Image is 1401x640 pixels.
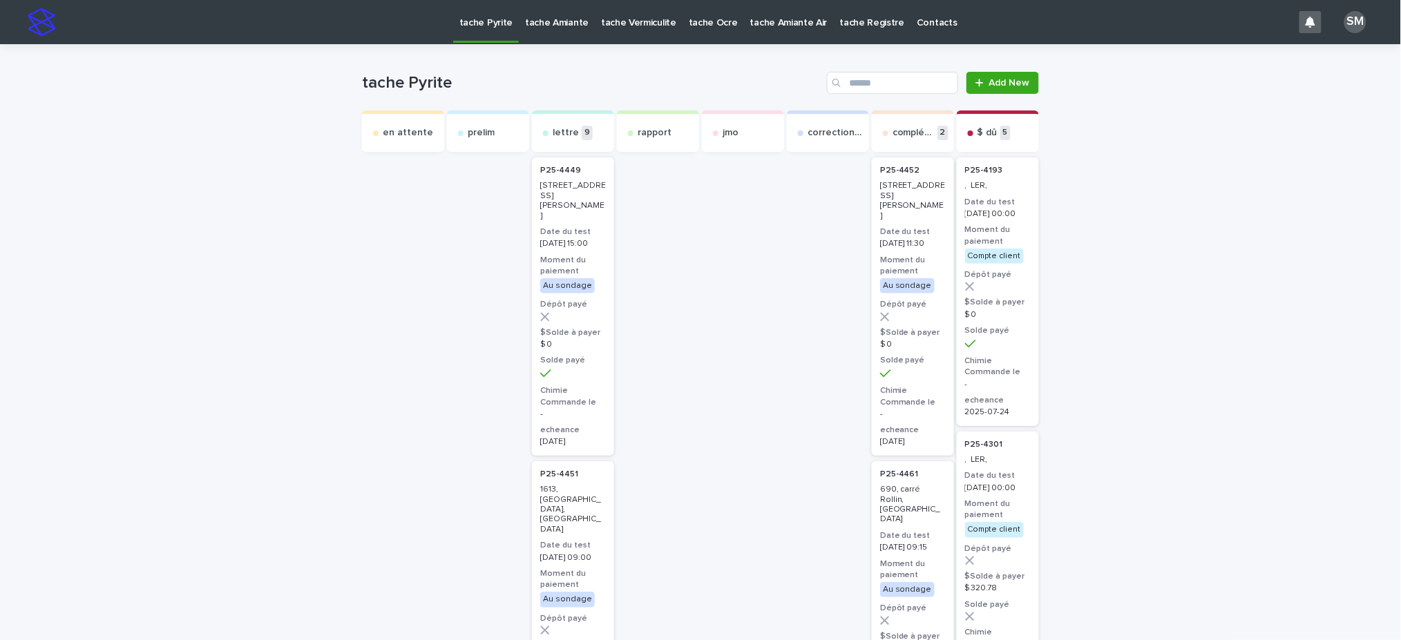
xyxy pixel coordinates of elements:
p: complété [893,127,935,139]
p: 1613, [GEOGRAPHIC_DATA], [GEOGRAPHIC_DATA] [540,485,606,534]
p: [DATE] 11:30 [880,239,946,249]
div: Au sondage [540,592,595,607]
h1: tache Pyrite [362,73,821,93]
p: en attente [383,127,433,139]
a: P25-4449 [STREET_ADDRESS][PERSON_NAME]Date du test[DATE] 15:00Moment du paiementAu sondageDépôt p... [532,157,614,456]
h3: Chimie Commande le [880,385,946,407]
h3: Chimie Commande le [965,356,1031,378]
h3: Date du test [540,540,606,551]
p: , LER, [965,455,1031,465]
h3: Dépôt payé [540,613,606,624]
p: $ 0 [965,310,1031,320]
p: [DATE] 00:00 [965,483,1031,493]
p: - [880,409,946,419]
h3: Date du test [880,226,946,237]
p: P25-4449 [540,166,581,175]
img: stacker-logo-s-only.png [28,8,55,36]
p: prelim [468,127,495,139]
h3: $Solde à payer [540,327,606,338]
p: 690, carré Rollin, [GEOGRAPHIC_DATA] [880,485,946,525]
h3: Dépôt payé [880,299,946,310]
p: - [965,380,1031,389]
h3: Moment du paiement [880,559,946,581]
p: correction exp [808,127,864,139]
p: $ 0 [880,340,946,349]
h3: $Solde à payer [965,297,1031,308]
div: Compte client [965,249,1024,264]
p: [DATE] [540,437,606,447]
p: lettre [553,127,579,139]
h3: Dépôt payé [965,269,1031,280]
div: Compte client [965,522,1024,537]
a: P25-4452 [STREET_ADDRESS][PERSON_NAME]Date du test[DATE] 11:30Moment du paiementAu sondageDépôt p... [872,157,954,456]
p: rapport [638,127,671,139]
p: [DATE] 00:00 [965,209,1031,219]
h3: Date du test [965,197,1031,208]
p: [DATE] [880,437,946,447]
div: SM [1344,11,1366,33]
p: 5 [1000,126,1011,140]
p: $ 0 [540,340,606,349]
p: [STREET_ADDRESS][PERSON_NAME] [880,181,946,221]
h3: echeance [965,395,1031,406]
h3: echeance [540,425,606,436]
h3: $Solde à payer [880,327,946,338]
h3: Moment du paiement [540,255,606,277]
h3: Date du test [965,470,1031,481]
p: [STREET_ADDRESS][PERSON_NAME] [540,181,606,221]
h3: Moment du paiement [965,224,1031,246]
p: P25-4451 [540,469,578,479]
h3: Chimie Commande le [540,385,606,407]
a: Add New [966,72,1039,94]
p: P25-4193 [965,166,1003,175]
h3: Moment du paiement [880,255,946,277]
p: [DATE] 09:00 [540,553,606,563]
h3: Date du test [880,530,946,541]
p: $ 320.78 [965,583,1031,593]
p: 2 [937,126,949,140]
div: Au sondage [540,278,595,293]
h3: Dépôt payé [540,299,606,310]
input: Search [827,72,958,94]
h3: Dépôt payé [880,603,946,614]
a: P25-4193 , LER,Date du test[DATE] 00:00Moment du paiementCompte clientDépôt payé$Solde à payer$ 0... [957,157,1039,426]
span: Add New [989,78,1030,88]
p: 9 [582,126,593,140]
h3: Moment du paiement [540,568,606,590]
div: Au sondage [880,582,935,597]
h3: Date du test [540,226,606,237]
h3: $Solde à payer [965,571,1031,582]
h3: Solde payé [965,325,1031,336]
div: Au sondage [880,278,935,293]
h3: Solde payé [540,355,606,366]
p: $ dû [978,127,998,139]
p: 2025-07-24 [965,407,1031,417]
p: P25-4452 [880,166,920,175]
p: [DATE] 09:15 [880,543,946,552]
p: jmo [723,127,738,139]
h3: echeance [880,425,946,436]
p: P25-4301 [965,440,1003,449]
h3: Dépôt payé [965,543,1031,554]
h3: Solde payé [965,599,1031,610]
p: - [540,409,606,419]
p: [DATE] 15:00 [540,239,606,249]
p: P25-4461 [880,469,919,479]
h3: Moment du paiement [965,498,1031,521]
p: , LER, [965,181,1031,191]
h3: Solde payé [880,355,946,366]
